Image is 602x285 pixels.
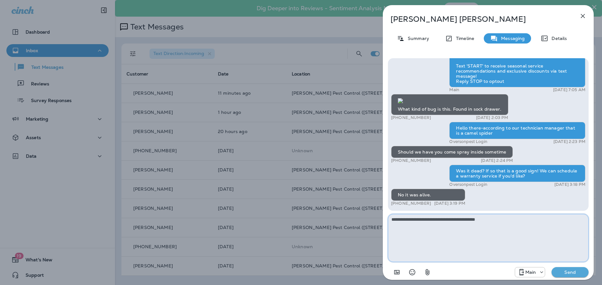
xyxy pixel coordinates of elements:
p: Timeline [453,36,474,41]
button: Send [552,267,589,277]
p: [DATE] 7:05 AM [553,87,585,92]
p: Oversonpest Login [449,139,487,144]
img: twilio-download [398,98,403,103]
p: Main [449,87,459,92]
button: Select an emoji [406,266,419,279]
div: Was it dead? If so that is a good sign! We can schedule a warranty service if you'd like? [449,165,585,182]
p: Messaging [498,36,525,41]
p: [PERSON_NAME] [PERSON_NAME] [390,15,565,24]
p: Details [548,36,567,41]
div: +1 (480) 400-1835 [515,268,545,276]
div: Hi there, [PERSON_NAME]! Thank you so much for choosing [PERSON_NAME] Pest Control! We'd apprecia... [449,29,585,87]
p: Summary [405,36,429,41]
p: [DATE] 3:18 PM [554,182,585,187]
div: What kind of bug is this. Found in sock drawer. [391,94,508,115]
p: [DATE] 2:03 PM [476,115,508,120]
p: [PHONE_NUMBER] [391,158,431,163]
p: [DATE] 2:23 PM [553,139,585,144]
p: [PHONE_NUMBER] [391,115,431,120]
p: Oversonpest Login [449,182,487,187]
p: [PHONE_NUMBER] [391,201,431,206]
button: Add in a premade template [390,266,403,279]
div: No it was alive. [391,189,465,201]
p: [DATE] 2:24 PM [481,158,513,163]
p: Main [525,270,536,275]
div: Hello there-according to our technician manager that is a camel spider [449,122,585,139]
div: Should we have you come spray inside sometime [391,146,513,158]
p: Send [557,269,583,275]
p: [DATE] 3:19 PM [434,201,465,206]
